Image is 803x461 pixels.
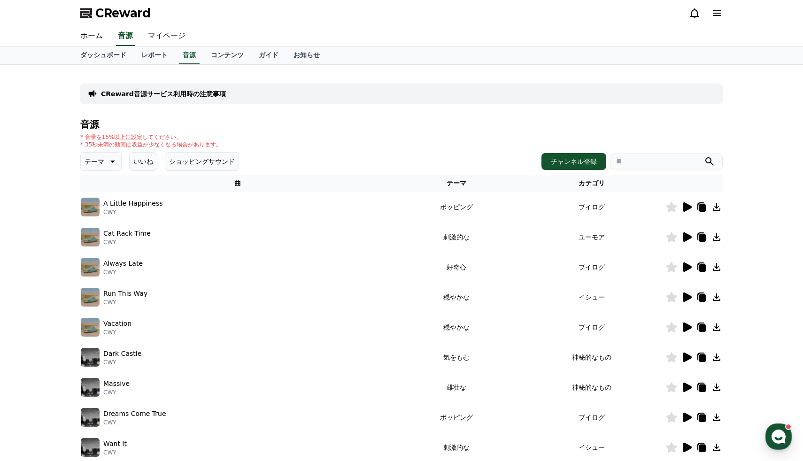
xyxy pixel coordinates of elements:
[80,133,222,141] p: * 音量を15%以上に設定してください。
[179,46,200,64] a: 音源
[134,46,175,64] a: レポート
[103,329,131,336] p: CWY
[165,152,239,171] button: ショッピングサウンド
[395,372,518,402] td: 雄壮な
[103,238,151,246] p: CWY
[103,419,166,426] p: CWY
[541,153,606,170] button: チャンネル登録
[103,259,143,269] p: Always Late
[80,6,151,21] a: CReward
[518,402,665,432] td: ブイログ
[103,299,147,306] p: CWY
[3,298,62,321] a: ホーム
[116,26,135,46] a: 音源
[140,26,193,46] a: マイページ
[73,26,110,46] a: ホーム
[81,378,100,397] img: music
[518,222,665,252] td: ユーモア
[81,408,100,427] img: music
[103,409,166,419] p: Dreams Come True
[81,288,100,307] img: music
[518,252,665,282] td: ブイログ
[395,312,518,342] td: 穏やかな
[145,312,156,319] span: 設定
[286,46,327,64] a: お知らせ
[80,312,103,320] span: チャット
[395,222,518,252] td: 刺激的な
[103,319,131,329] p: Vacation
[80,152,122,171] button: テーマ
[95,6,151,21] span: CReward
[129,152,157,171] button: いいね
[103,199,163,208] p: A Little Happiness
[80,119,723,130] h4: 音源
[103,359,141,366] p: CWY
[103,229,151,238] p: Cat Rack Time
[103,289,147,299] p: Run This Way
[103,349,141,359] p: Dark Castle
[103,379,130,389] p: Massive
[81,198,100,216] img: music
[80,141,222,148] p: * 35秒未満の動画は収益が少なくなる場合があります。
[395,252,518,282] td: 好奇心
[395,175,518,192] th: テーマ
[103,439,127,449] p: Want It
[81,438,100,457] img: music
[121,298,180,321] a: 設定
[203,46,251,64] a: コンテンツ
[81,348,100,367] img: music
[101,89,226,99] a: CReward音源サービス利用時の注意事項
[85,155,104,168] p: テーマ
[103,449,127,456] p: CWY
[62,298,121,321] a: チャット
[395,402,518,432] td: ポッピング
[103,269,143,276] p: CWY
[251,46,286,64] a: ガイド
[103,389,130,396] p: CWY
[518,342,665,372] td: 神秘的なもの
[395,192,518,222] td: ポッピング
[518,192,665,222] td: ブイログ
[518,282,665,312] td: イシュー
[518,372,665,402] td: 神秘的なもの
[395,342,518,372] td: 気をもむ
[81,228,100,246] img: music
[103,208,163,216] p: CWY
[80,175,395,192] th: 曲
[518,175,665,192] th: カテゴリ
[24,312,41,319] span: ホーム
[81,318,100,337] img: music
[395,282,518,312] td: 穏やかな
[73,46,134,64] a: ダッシュボード
[518,312,665,342] td: ブイログ
[81,258,100,277] img: music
